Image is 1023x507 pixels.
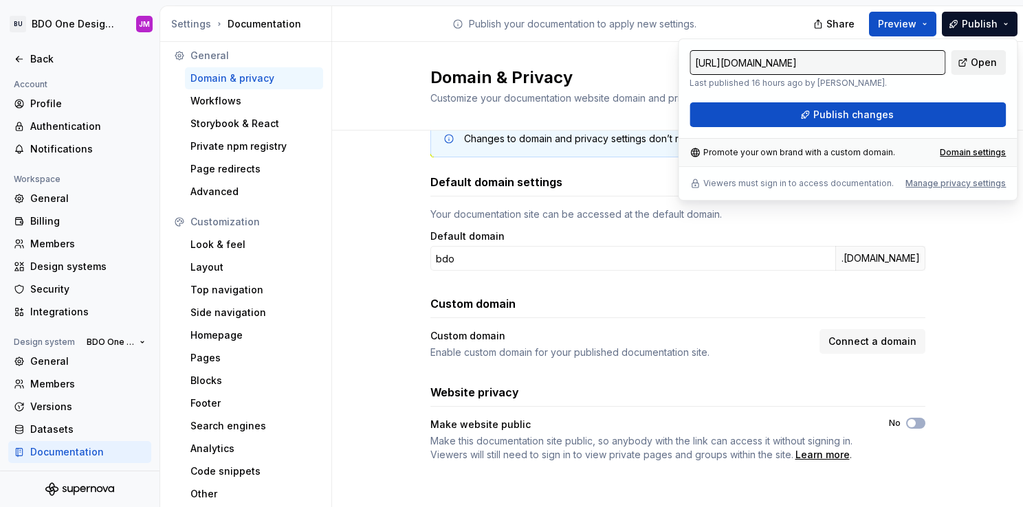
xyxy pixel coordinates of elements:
[430,418,864,431] div: Make website public
[45,482,114,496] svg: Supernova Logo
[30,282,146,296] div: Security
[430,92,742,104] span: Customize your documentation website domain and privacy settings.
[690,78,945,89] p: Last published 16 hours ago by [PERSON_NAME].
[190,419,318,433] div: Search engines
[185,279,323,301] a: Top navigation
[835,246,925,271] div: .[DOMAIN_NAME]
[942,12,1017,36] button: Publish
[8,301,151,323] a: Integrations
[703,178,894,189] p: Viewers must sign in to access documentation.
[430,207,925,221] div: Your documentation site can be accessed at the default domain.
[806,12,863,36] button: Share
[185,67,323,89] a: Domain & privacy
[8,76,53,93] div: Account
[30,52,146,66] div: Back
[795,448,850,462] a: Learn more
[30,142,146,156] div: Notifications
[8,334,80,350] div: Design system
[30,214,146,228] div: Billing
[430,435,852,460] span: Make this documentation site public, so anybody with the link can access it without signing in. V...
[8,115,151,137] a: Authentication
[185,90,323,112] a: Workflows
[30,192,146,205] div: General
[8,256,151,278] a: Design systems
[190,442,318,455] div: Analytics
[8,138,151,160] a: Notifications
[962,17,998,31] span: Publish
[190,139,318,153] div: Private npm registry
[10,16,26,32] div: BU
[190,260,318,274] div: Layout
[8,278,151,300] a: Security
[8,210,151,232] a: Billing
[430,67,909,89] h2: Domain & Privacy
[185,302,323,324] a: Side navigation
[185,181,323,203] a: Advanced
[190,185,318,199] div: Advanced
[139,19,150,30] div: JM
[185,324,323,346] a: Homepage
[190,306,318,319] div: Side navigation
[3,9,157,39] button: BUBDO One Design SystemJM
[185,234,323,256] a: Look & feel
[190,71,318,85] div: Domain & privacy
[185,158,323,180] a: Page redirects
[171,17,326,31] div: Documentation
[30,237,146,251] div: Members
[30,445,146,459] div: Documentation
[940,147,1006,158] a: Domain settings
[878,17,916,31] span: Preview
[8,373,151,395] a: Members
[185,256,323,278] a: Layout
[185,415,323,437] a: Search engines
[430,384,519,401] h3: Website privacy
[30,400,146,414] div: Versions
[430,329,811,343] div: Custom domain
[87,337,134,348] span: BDO One Design System
[8,441,151,463] a: Documentation
[30,422,146,436] div: Datasets
[190,487,318,501] div: Other
[30,97,146,111] div: Profile
[869,12,936,36] button: Preview
[430,346,811,359] div: Enable custom domain for your published documentation site.
[8,233,151,255] a: Members
[185,438,323,460] a: Analytics
[185,135,323,157] a: Private npm registry
[30,377,146,391] div: Members
[813,108,894,122] span: Publish changes
[185,370,323,392] a: Blocks
[951,50,1006,75] a: Open
[190,94,318,108] div: Workflows
[8,93,151,115] a: Profile
[190,328,318,342] div: Homepage
[430,434,864,462] span: .
[185,392,323,414] a: Footer
[8,350,151,372] a: General
[185,483,323,505] a: Other
[690,102,1006,127] button: Publish changes
[30,120,146,133] div: Authentication
[971,56,997,69] span: Open
[190,117,318,131] div: Storybook & React
[30,354,146,368] div: General
[690,147,895,158] div: Promote your own brand with a custom domain.
[8,48,151,70] a: Back
[32,17,120,31] div: BDO One Design System
[171,17,211,31] button: Settings
[190,351,318,365] div: Pages
[430,295,516,312] h3: Custom domain
[190,238,318,251] div: Look & feel
[469,17,696,31] p: Publish your documentation to apply new settings.
[889,418,901,429] label: No
[8,396,151,418] a: Versions
[828,335,916,348] span: Connect a domain
[190,162,318,176] div: Page redirects
[190,464,318,478] div: Code snippets
[905,178,1006,189] button: Manage privacy settings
